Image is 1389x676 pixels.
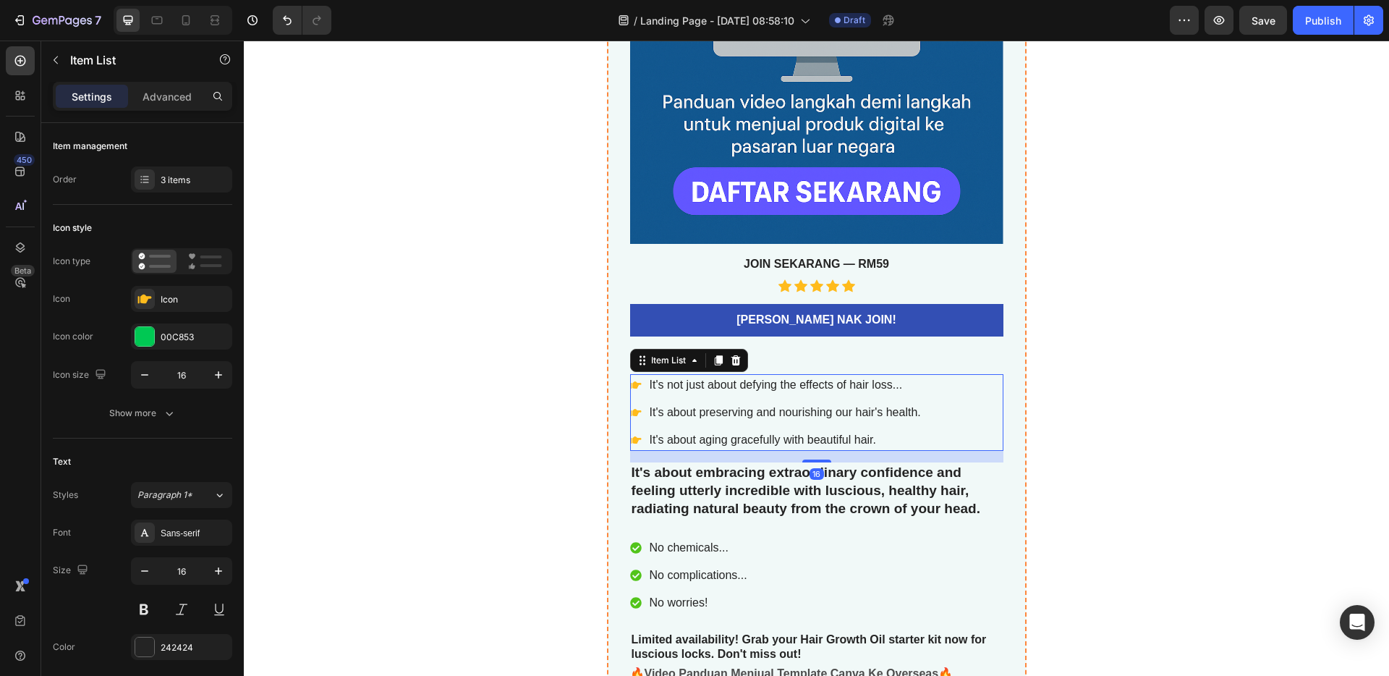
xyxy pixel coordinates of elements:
[70,51,193,69] p: Item List
[388,309,758,324] p: Remember...
[404,313,445,326] div: Item List
[53,330,93,343] div: Icon color
[53,221,92,235] div: Icon style
[640,13,794,28] span: Landing Page - [DATE] 08:58:10
[1293,6,1354,35] button: Publish
[1340,605,1375,640] div: Open Intercom Messenger
[161,641,229,654] div: 242424
[53,400,232,426] button: Show more
[53,455,71,468] div: Text
[161,331,229,344] div: 00C853
[161,293,229,306] div: Icon
[694,627,709,639] span: 🔥
[72,89,112,104] p: Settings
[1239,6,1287,35] button: Save
[386,627,401,639] span: 🔥
[386,215,760,233] h3: Rich Text Editor. Editing area: main
[406,391,677,408] p: It's about aging gracefully with beautiful hair.
[11,265,35,276] div: Beta
[1305,13,1341,28] div: Publish
[53,489,78,502] div: Styles
[406,526,504,544] p: No complications...
[273,6,331,35] div: Undo/Redo
[566,428,580,439] div: 16
[6,6,108,35] button: 7
[493,272,652,287] p: [PERSON_NAME] NAK JOIN!
[143,89,192,104] p: Advanced
[401,627,695,639] b: Video Panduan Menjual Template Canva Ke Overseas
[14,154,35,166] div: 450
[137,489,192,502] span: Paragraph 1*
[161,527,229,540] div: Sans-serif
[634,13,637,28] span: /
[53,140,127,153] div: Item management
[406,554,504,571] p: No worries!
[388,592,758,622] p: Limited availability! Grab your Hair Growth Oil starter kit now for luscious locks. Don't miss out!
[1252,14,1275,27] span: Save
[53,173,77,186] div: Order
[53,366,109,385] div: Icon size
[53,526,71,539] div: Font
[386,263,760,296] a: [PERSON_NAME] NAK JOIN!
[244,41,1389,676] iframe: Design area
[406,363,677,381] p: It's about preserving and nourishing our hair's health.
[109,406,177,421] div: Show more
[388,423,758,477] p: It's about embracing extraordinary confidence and feeling utterly incredible with luscious, healt...
[388,216,758,232] p: ⁠⁠⁠⁠⁠⁠⁠
[53,641,75,654] div: Color
[500,217,645,229] strong: JOIN SEKARANG — RM59
[131,482,232,508] button: Paragraph 1*
[95,12,101,29] p: 7
[161,174,229,187] div: 3 items
[53,255,90,268] div: Icon type
[53,561,91,580] div: Size
[53,292,70,305] div: Icon
[406,336,677,353] p: It's not just about defying the effects of hair loss...
[406,499,504,516] p: No chemicals...
[844,14,865,27] span: Draft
